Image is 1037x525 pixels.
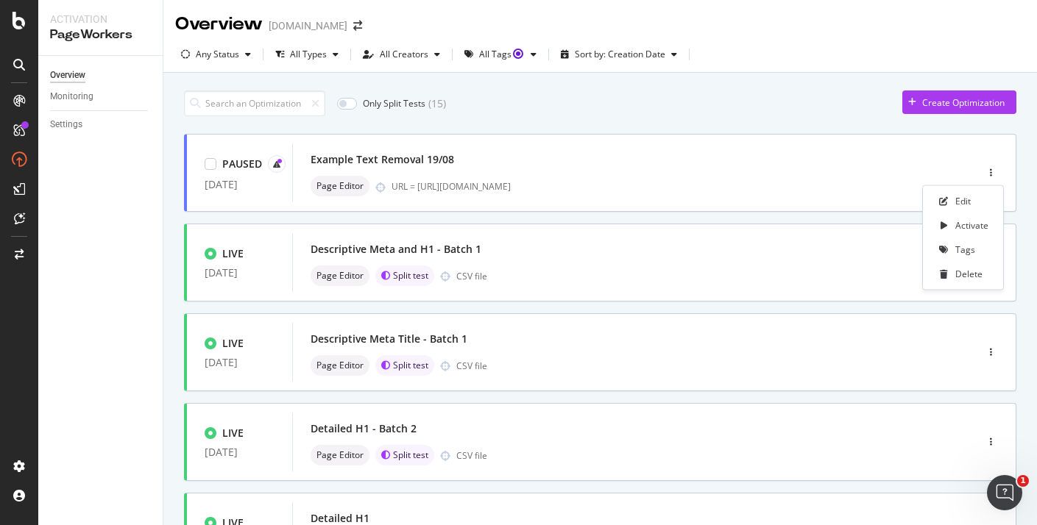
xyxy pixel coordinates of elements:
div: neutral label [311,176,369,196]
button: Create Optimization [902,90,1016,114]
div: neutral label [311,355,369,376]
div: Overview [175,12,263,37]
div: brand label [375,355,434,376]
div: Settings [50,117,82,132]
div: ( 15 ) [428,96,446,111]
iframe: Intercom live chat [987,475,1022,510]
div: Any Status [196,50,239,59]
button: Any Status [175,43,257,66]
div: [DATE] [205,267,275,279]
div: Monitoring [50,89,93,104]
div: Descriptive Meta Title - Batch 1 [311,332,467,346]
div: PageWorkers [50,26,151,43]
div: CSV file [456,270,487,282]
button: All TagsTooltip anchor [459,43,542,66]
span: 1 [1017,475,1029,487]
div: PAUSED [222,157,262,171]
span: Page Editor [316,361,364,370]
div: [DATE] [205,179,275,190]
div: [DATE] [205,446,275,458]
div: Tags [955,243,975,256]
button: Sort by: Creation Date [555,43,683,66]
div: Delete [955,268,983,280]
div: All Tags [479,50,525,59]
div: Activation [50,12,151,26]
a: Monitoring [50,89,152,104]
div: brand label [375,265,434,286]
div: [DATE] [205,357,275,368]
span: Page Editor [316,451,364,460]
button: All Types [269,43,344,66]
a: Settings [50,117,152,132]
div: URL = [URL][DOMAIN_NAME] [392,180,913,193]
input: Search an Optimization [184,90,325,116]
a: Overview [50,68,152,83]
div: CSV file [456,449,487,462]
div: Example Text Removal 19/08 [311,152,454,167]
div: [DOMAIN_NAME] [269,18,347,33]
button: All Creators [357,43,446,66]
span: Split test [393,271,428,280]
div: arrow-right-arrow-left [353,21,362,31]
span: Page Editor [316,271,364,280]
div: neutral label [311,445,369,465]
div: All Types [290,50,327,59]
div: brand label [375,445,434,465]
div: Tooltip anchor [512,47,525,60]
div: Sort by: Creation Date [575,50,665,59]
div: Descriptive Meta and H1 - Batch 1 [311,242,481,257]
div: Edit [955,195,971,207]
div: Detailed H1 - Batch 2 [311,421,417,436]
div: Only Split Tests [363,97,425,110]
div: LIVE [222,246,244,261]
div: Activate [955,219,988,232]
span: Page Editor [316,182,364,190]
div: CSV file [456,360,487,372]
div: neutral label [311,265,369,286]
div: Create Optimization [922,96,1005,109]
span: Split test [393,361,428,370]
div: All Creators [380,50,428,59]
div: Overview [50,68,85,83]
span: Split test [393,451,428,460]
div: LIVE [222,426,244,440]
div: LIVE [222,336,244,351]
